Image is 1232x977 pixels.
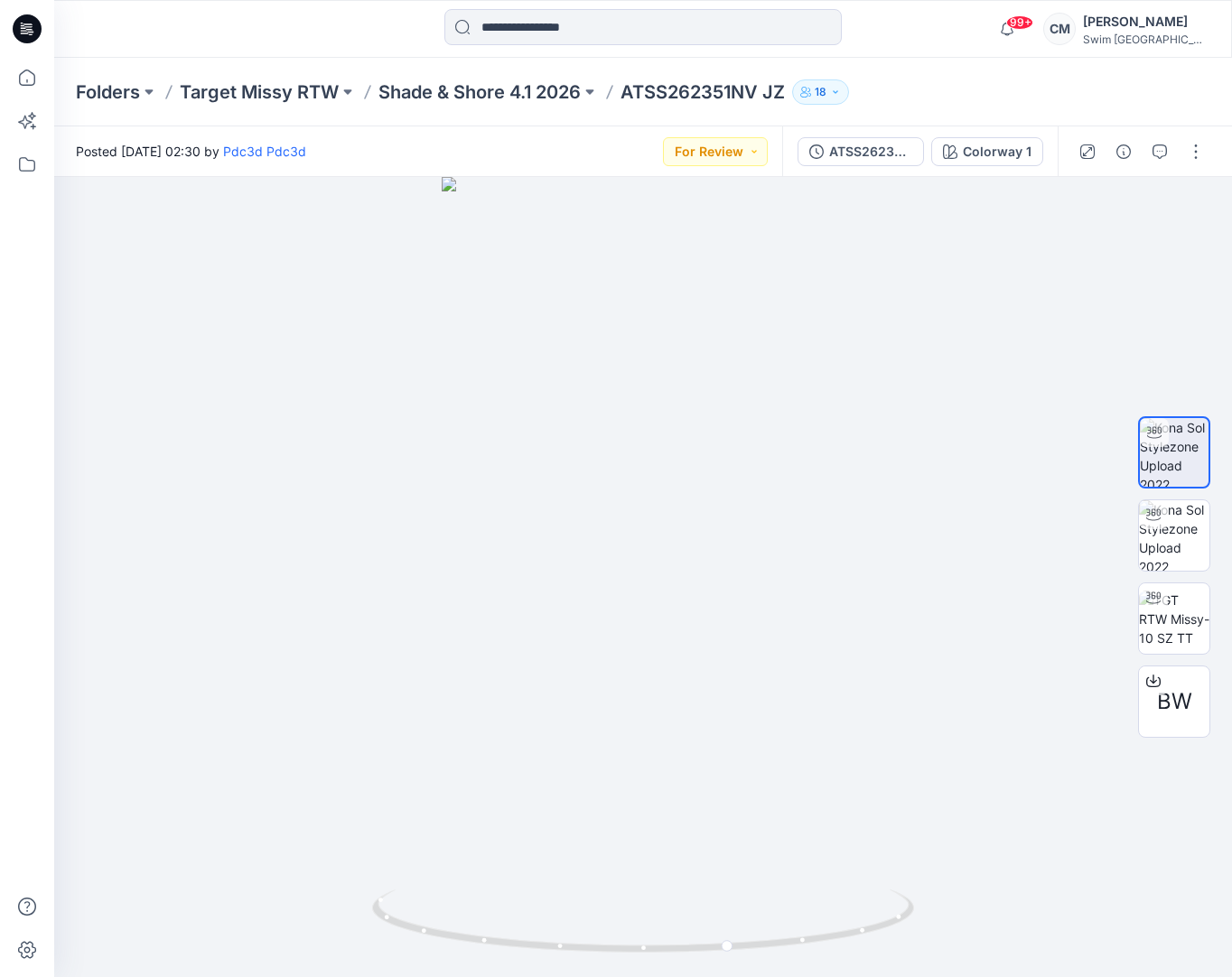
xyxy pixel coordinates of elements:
img: Kona Sol Stylezone Upload 2022 [1139,500,1209,571]
div: [PERSON_NAME] [1083,11,1209,33]
div: ATSS262351NV JZ [829,142,912,162]
a: Pdc3d Pdc3d [223,144,306,159]
a: Folders [76,79,140,105]
button: Details [1109,137,1138,166]
img: TGT RTW Missy-10 SZ TT [1139,591,1209,647]
a: Target Missy RTW [180,79,339,105]
a: Shade & Shore 4.1 2026 [378,79,581,105]
img: Kona Sol Stylezone Upload 2022 [1140,418,1209,487]
div: CM [1043,13,1076,45]
div: Swim [GEOGRAPHIC_DATA] [1083,33,1209,46]
p: ATSS262351NV JZ [621,79,785,105]
div: Colorway 1 [963,142,1031,162]
p: 18 [815,82,826,102]
button: Colorway 1 [931,137,1043,166]
button: ATSS262351NV JZ [798,137,924,166]
span: Posted [DATE] 02:30 by [76,142,306,161]
button: 18 [792,79,849,105]
span: BW [1157,685,1192,718]
span: 99+ [1006,15,1033,30]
